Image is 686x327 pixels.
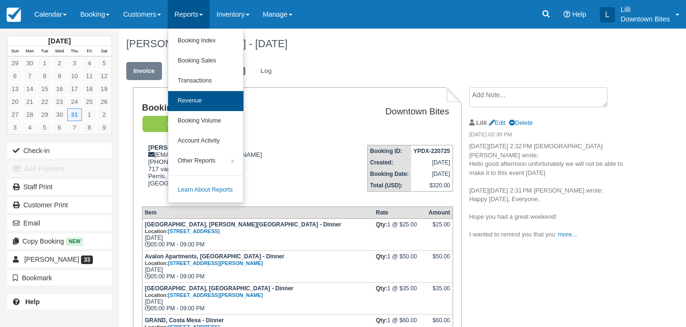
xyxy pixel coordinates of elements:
a: 2 [52,57,67,70]
div: $25.00 [428,221,450,235]
a: 23 [52,95,67,108]
a: 25 [82,95,97,108]
a: Learn About Reports [168,180,243,200]
div: [EMAIL_ADDRESS][DOMAIN_NAME] [PHONE_NUMBER] 717 van way Perris, [US_STATE], 92570 [GEOGRAPHIC_DATA] [142,144,323,199]
td: 1 @ $35.00 [373,282,426,314]
a: 11 [82,70,97,82]
a: 31 [67,108,82,121]
a: 6 [8,70,22,82]
h1: Booking Invoice [142,103,323,113]
a: Transactions [168,71,243,91]
a: 18 [82,82,97,95]
strong: [GEOGRAPHIC_DATA], [GEOGRAPHIC_DATA] - Dinner [145,285,293,298]
th: Mon [22,46,37,57]
a: Customer Print [7,197,112,213]
a: 12 [97,70,111,82]
th: Rate [373,206,426,218]
a: 17 [67,82,82,95]
a: more... [558,231,577,238]
th: Amount [426,206,453,218]
td: [DATE] 05:00 PM - 09:00 PM [142,218,373,250]
a: 4 [22,121,37,134]
a: [STREET_ADDRESS][PERSON_NAME] [168,292,263,298]
a: 30 [22,57,37,70]
a: 1 [82,108,97,121]
a: 8 [37,70,52,82]
button: Check-in [7,143,112,158]
a: 7 [67,121,82,134]
td: $320.00 [411,180,453,192]
small: Location: [145,260,263,266]
a: 8 [82,121,97,134]
small: Location: [145,228,220,234]
strong: Lilli [476,119,487,126]
a: 29 [8,57,22,70]
b: Help [25,298,40,306]
td: [DATE] [411,157,453,168]
div: $35.00 [428,285,450,299]
span: New [66,237,83,245]
em: Paid [142,116,214,133]
a: 6 [52,121,67,134]
strong: YPDX-220725 [414,148,450,154]
a: Booking Volume [168,111,243,131]
a: 1 [37,57,52,70]
strong: [PERSON_NAME] [148,144,202,151]
a: 20 [8,95,22,108]
div: L [600,7,615,22]
div: $50.00 [428,253,450,267]
td: 1 @ $25.00 [373,218,426,250]
strong: Avalon Apartments, [GEOGRAPHIC_DATA] - Dinner [145,253,284,266]
th: Fri [82,46,97,57]
a: [PERSON_NAME] 33 [7,252,112,267]
em: [DATE] 02:39 PM [469,131,626,141]
p: Downtown Bites [621,14,670,24]
a: Paid [142,115,211,133]
td: [DATE] 05:00 PM - 09:00 PM [142,282,373,314]
i: Help [564,11,570,18]
strong: Qty [376,253,387,260]
th: Item [142,206,373,218]
a: 15 [37,82,52,95]
td: [DATE] [411,168,453,180]
a: 21 [22,95,37,108]
th: Tue [37,46,52,57]
th: Booking Date: [367,168,411,180]
a: Staff Print [7,179,112,194]
span: [PERSON_NAME] [24,255,79,263]
a: 22 [37,95,52,108]
a: [STREET_ADDRESS] [168,228,220,234]
strong: Qty [376,317,387,324]
a: Log [253,62,279,81]
a: Invoice [126,62,162,81]
strong: [DATE] [48,37,71,45]
a: 29 [37,108,52,121]
a: 19 [97,82,111,95]
a: Account Activity [168,131,243,151]
th: Wed [52,46,67,57]
a: 16 [52,82,67,95]
a: Other Reports [168,151,243,171]
a: Help [7,294,112,309]
a: 3 [67,57,82,70]
th: Total (USD): [367,180,411,192]
a: Revenue [168,91,243,111]
a: 24 [67,95,82,108]
a: 10 [67,70,82,82]
span: Help [572,10,586,18]
a: Edit [163,62,189,81]
strong: Qty [376,285,387,292]
a: 13 [8,82,22,95]
p: [DATE][DATE] 2:32 PM [DEMOGRAPHIC_DATA][PERSON_NAME] wrote: Hello good afternoon unfortunately we... [469,142,626,239]
h1: [PERSON_NAME], [126,38,626,50]
button: Copy Booking New [7,234,112,249]
td: [DATE] 05:00 PM - 09:00 PM [142,250,373,282]
a: 5 [97,57,111,70]
a: 4 [82,57,97,70]
th: Sat [97,46,111,57]
a: 3 [8,121,22,134]
button: Add Payment [7,161,112,176]
a: 26 [97,95,111,108]
span: [DATE] - [DATE] [213,38,287,50]
img: checkfront-main-nav-mini-logo.png [7,8,21,22]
